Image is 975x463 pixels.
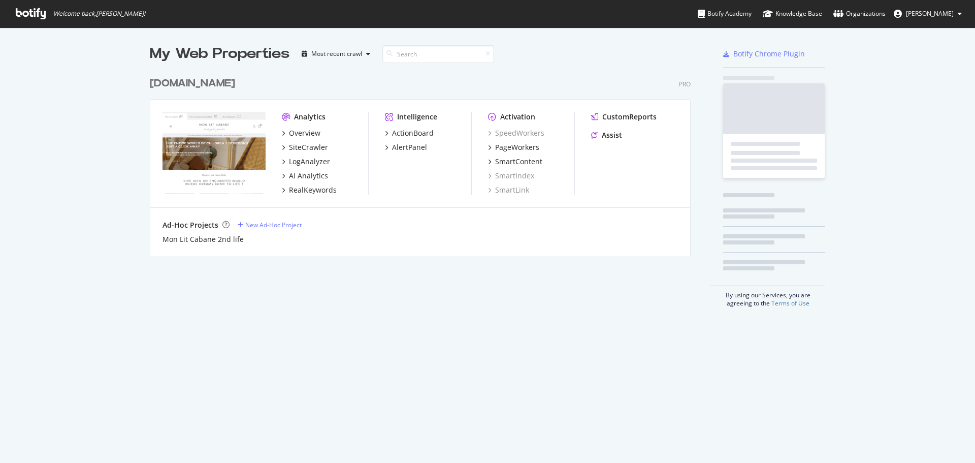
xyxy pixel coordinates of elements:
[238,221,302,229] a: New Ad-Hoc Project
[162,220,218,230] div: Ad-Hoc Projects
[833,9,886,19] div: Organizations
[723,49,805,59] a: Botify Chrome Plugin
[282,157,330,167] a: LogAnalyzer
[710,286,825,307] div: By using our Services, you are agreeing to the
[282,142,328,152] a: SiteCrawler
[289,128,320,138] div: Overview
[763,9,822,19] div: Knowledge Base
[771,299,809,307] a: Terms of Use
[150,44,289,64] div: My Web Properties
[591,112,657,122] a: CustomReports
[488,171,534,181] a: SmartIndex
[294,112,326,122] div: Analytics
[289,185,337,195] div: RealKeywords
[282,171,328,181] a: AI Analytics
[698,9,752,19] div: Botify Academy
[385,142,427,152] a: AlertPanel
[162,234,244,244] a: Mon Lit Cabane 2nd life
[298,46,374,62] button: Most recent crawl
[150,64,699,256] div: grid
[53,10,145,18] span: Welcome back, [PERSON_NAME] !
[886,6,970,22] button: [PERSON_NAME]
[495,142,539,152] div: PageWorkers
[382,45,494,63] input: Search
[488,128,544,138] a: SpeedWorkers
[500,112,535,122] div: Activation
[150,76,239,91] a: [DOMAIN_NAME]
[495,157,542,167] div: SmartContent
[392,142,427,152] div: AlertPanel
[591,130,622,140] a: Assist
[245,221,302,229] div: New Ad-Hoc Project
[733,49,805,59] div: Botify Chrome Plugin
[282,185,337,195] a: RealKeywords
[488,185,529,195] a: SmartLink
[289,142,328,152] div: SiteCrawler
[488,142,539,152] a: PageWorkers
[679,80,691,88] div: Pro
[311,51,362,57] div: Most recent crawl
[289,157,330,167] div: LogAnalyzer
[488,157,542,167] a: SmartContent
[602,112,657,122] div: CustomReports
[289,171,328,181] div: AI Analytics
[162,112,266,194] img: monlitcabane.com
[602,130,622,140] div: Assist
[150,76,235,91] div: [DOMAIN_NAME]
[392,128,434,138] div: ActionBoard
[397,112,437,122] div: Intelligence
[906,9,954,18] span: Hecquet Antoine
[282,128,320,138] a: Overview
[385,128,434,138] a: ActionBoard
